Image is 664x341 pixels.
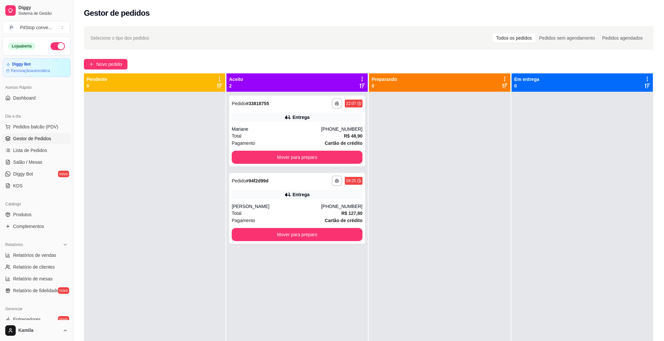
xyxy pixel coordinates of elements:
[292,114,309,121] div: Entrega
[3,285,70,296] a: Relatório de fidelidadenovo
[3,274,70,284] a: Relatório de mesas
[11,68,50,73] article: Renovação automática
[13,123,58,130] span: Pedidos balcão (PDV)
[372,83,397,89] p: 0
[3,122,70,132] button: Pedidos balcão (PDV)
[18,328,60,333] span: Kamila
[13,275,53,282] span: Relatório de mesas
[232,178,246,183] span: Pedido
[246,178,269,183] strong: # 94f2d99d
[321,203,362,210] div: [PHONE_NUMBER]
[325,141,362,146] strong: Cartão de crédito
[3,209,70,220] a: Produtos
[18,5,68,11] span: Diggy
[232,217,255,224] span: Pagamento
[341,211,362,216] strong: R$ 127,80
[3,199,70,209] div: Catálogo
[344,133,362,139] strong: R$ 48,90
[3,314,70,325] a: Entregadoresnovo
[3,21,70,34] button: Select a team
[13,316,41,323] span: Entregadores
[3,93,70,103] a: Dashboard
[3,58,70,77] a: Diggy BotRenovaçãoautomática
[50,42,65,50] button: Alterar Status
[292,191,309,198] div: Entrega
[13,264,55,270] span: Relatório de clientes
[3,304,70,314] div: Gerenciar
[20,24,52,31] div: PitStop conve ...
[232,151,362,164] button: Mover para preparo
[232,228,362,241] button: Mover para preparo
[229,83,243,89] p: 2
[3,250,70,260] a: Relatórios de vendas
[246,101,269,106] strong: # 33818755
[514,83,539,89] p: 0
[90,34,149,42] span: Selecione o tipo dos pedidos
[12,62,31,67] article: Diggy Bot
[13,223,44,230] span: Complementos
[13,147,47,154] span: Lista de Pedidos
[346,178,356,183] div: 08:25
[87,76,107,83] p: Pendente
[84,8,150,18] h2: Gestor de pedidos
[346,101,356,106] div: 22:07
[3,145,70,156] a: Lista de Pedidos
[3,3,70,18] a: DiggySistema de Gestão
[3,169,70,179] a: Diggy Botnovo
[3,157,70,167] a: Salão / Mesas
[232,132,242,140] span: Total
[3,133,70,144] a: Gestor de Pedidos
[89,62,94,66] span: plus
[13,287,59,294] span: Relatório de fidelidade
[3,323,70,338] button: Kamila
[232,126,321,132] div: Mariane
[3,111,70,122] div: Dia a dia
[3,262,70,272] a: Relatório de clientes
[325,218,362,223] strong: Cartão de crédito
[3,180,70,191] a: KDS
[321,126,362,132] div: [PHONE_NUMBER]
[3,221,70,232] a: Complementos
[96,61,122,68] span: Novo pedido
[598,33,646,43] div: Pedidos agendados
[5,242,23,247] span: Relatórios
[13,171,33,177] span: Diggy Bot
[13,182,23,189] span: KDS
[493,33,536,43] div: Todos os pedidos
[13,159,42,165] span: Salão / Mesas
[229,76,243,83] p: Aceito
[8,24,15,31] span: P
[232,210,242,217] span: Total
[232,203,321,210] div: [PERSON_NAME]
[13,95,36,101] span: Dashboard
[8,43,35,50] div: Loja aberta
[18,11,68,16] span: Sistema de Gestão
[536,33,598,43] div: Pedidos sem agendamento
[372,76,397,83] p: Preparando
[13,211,31,218] span: Produtos
[3,82,70,93] div: Acesso Rápido
[13,252,56,258] span: Relatórios de vendas
[232,140,255,147] span: Pagamento
[232,101,246,106] span: Pedido
[84,59,127,69] button: Novo pedido
[87,83,107,89] p: 0
[13,135,51,142] span: Gestor de Pedidos
[514,76,539,83] p: Em entrega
